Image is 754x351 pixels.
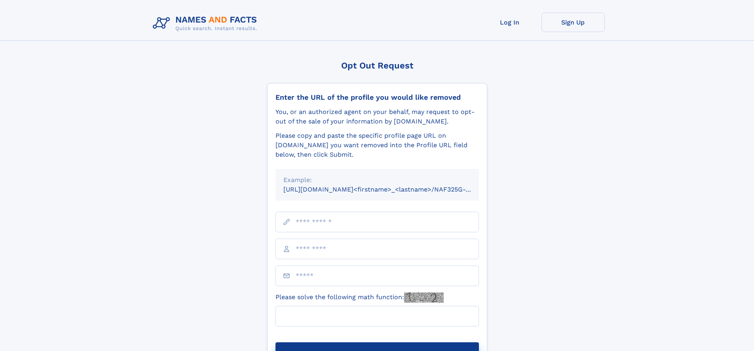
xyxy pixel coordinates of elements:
[275,93,479,102] div: Enter the URL of the profile you would like removed
[541,13,605,32] a: Sign Up
[150,13,264,34] img: Logo Names and Facts
[283,186,494,193] small: [URL][DOMAIN_NAME]<firstname>_<lastname>/NAF325G-xxxxxxxx
[275,131,479,159] div: Please copy and paste the specific profile page URL on [DOMAIN_NAME] you want removed into the Pr...
[267,61,487,70] div: Opt Out Request
[283,175,471,185] div: Example:
[275,292,444,303] label: Please solve the following math function:
[478,13,541,32] a: Log In
[275,107,479,126] div: You, or an authorized agent on your behalf, may request to opt-out of the sale of your informatio...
